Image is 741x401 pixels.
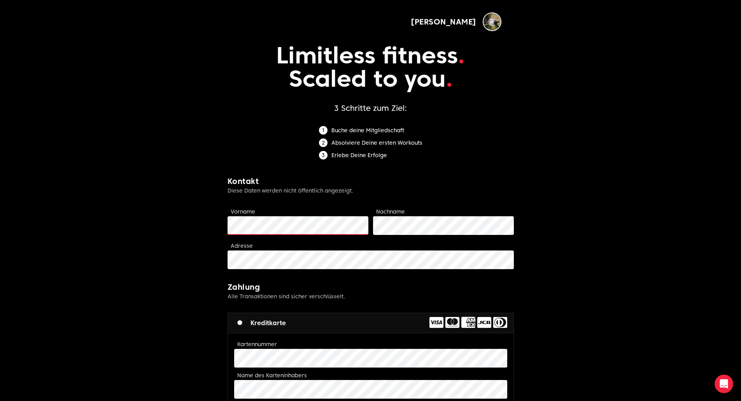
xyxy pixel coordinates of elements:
label: Kartennummer [237,341,277,347]
button: [PERSON_NAME] [411,12,501,31]
iframe: Intercom live chat [715,375,733,393]
h1: 3 Schritte zum Ziel: [228,103,514,114]
label: Name des Karteninhabers [237,372,307,378]
img: Evangelos Chatzis [483,12,501,31]
li: Erlebe Deine Erfolge [319,151,422,159]
span: [PERSON_NAME] [411,16,476,27]
span: . [446,64,453,93]
span: . [458,41,465,69]
input: Kreditkarte [237,320,242,325]
li: Buche deine Mitgliedschaft [319,126,422,135]
li: Absolviere Deine ersten Workouts [319,138,422,147]
label: Kreditkarte [237,319,286,328]
p: Diese Daten werden nicht öffentlich angezeigt. [228,187,514,194]
label: Nachname [376,208,405,215]
h2: Zahlung [228,282,514,292]
p: Alle Transaktionen sind sicher verschlüsselt. [228,292,514,300]
label: Vorname [231,208,255,215]
h2: Kontakt [228,176,514,187]
label: Adresse [231,243,253,249]
p: Limitless fitness Scaled to you [228,31,514,103]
